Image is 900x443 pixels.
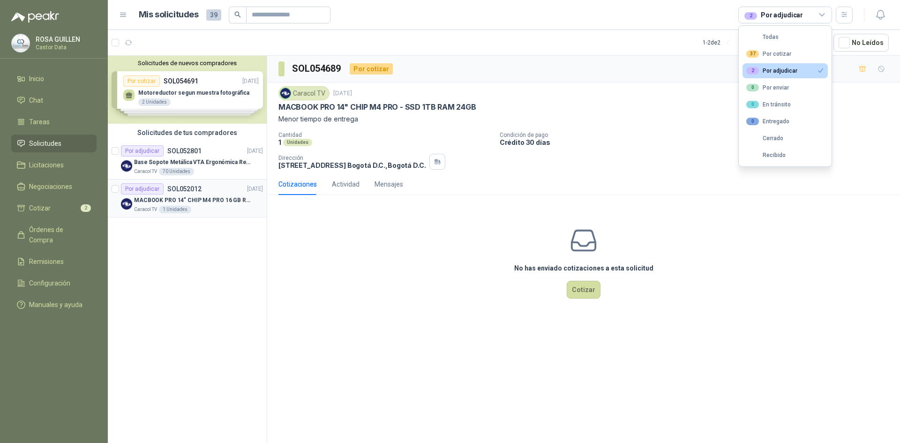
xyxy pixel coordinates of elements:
img: Company Logo [121,160,132,172]
button: Cotizar [567,281,600,299]
div: Cotizaciones [278,179,317,189]
p: Castor Data [36,45,94,50]
div: 0 [746,101,759,108]
a: Negociaciones [11,178,97,195]
div: Solicitudes de tus compradores [108,124,267,142]
p: Caracol TV [134,168,157,175]
p: Crédito 30 días [500,138,896,146]
div: Por adjudicar [744,10,803,20]
div: Por enviar [746,84,789,91]
span: Cotizar [29,203,51,213]
img: Company Logo [12,34,30,52]
div: Recibido [746,152,786,158]
button: 0Entregado [742,114,828,129]
img: Company Logo [121,198,132,210]
button: 2Por adjudicar [742,63,828,78]
p: SOL052012 [167,186,202,192]
a: Tareas [11,113,97,131]
span: Inicio [29,74,44,84]
a: Por adjudicarSOL052012[DATE] Company LogoMACBOOK PRO 14" CHIP M4 PRO 16 GB RAM 1TBCaracol TV1 Uni... [108,180,267,218]
span: Chat [29,95,43,105]
h3: SOL054689 [292,61,342,76]
a: Configuración [11,274,97,292]
p: ROSA GUILLEN [36,36,94,43]
span: Negociaciones [29,181,72,192]
p: Menor tiempo de entrega [278,114,889,124]
span: 2 [81,204,91,212]
button: 0En tránsito [742,97,828,112]
a: Órdenes de Compra [11,221,97,249]
div: Solicitudes de nuevos compradoresPor cotizarSOL054691[DATE] Motoreductor segun muestra fotográfic... [108,56,267,124]
span: Órdenes de Compra [29,225,88,245]
div: 1 Unidades [159,206,191,213]
p: Caracol TV [134,206,157,213]
span: Manuales y ayuda [29,300,82,310]
a: Cotizar2 [11,199,97,217]
span: Remisiones [29,256,64,267]
p: [DATE] [333,89,352,98]
div: Unidades [283,139,312,146]
div: 1 - 2 de 2 [703,35,750,50]
div: 0 [746,84,759,91]
p: 1 [278,138,281,146]
button: Solicitudes de nuevos compradores [112,60,263,67]
button: No Leídos [833,34,889,52]
img: Company Logo [280,88,291,98]
div: 0 [746,118,759,125]
p: [DATE] [247,147,263,156]
button: Todas [742,30,828,45]
div: 70 Unidades [159,168,194,175]
div: Mensajes [375,179,403,189]
div: Por adjudicar [121,145,164,157]
img: Logo peakr [11,11,59,23]
div: 2 [744,12,757,20]
p: Dirección [278,155,426,161]
p: Condición de pago [500,132,896,138]
a: Manuales y ayuda [11,296,97,314]
span: Licitaciones [29,160,64,170]
p: [DATE] [247,185,263,194]
a: Por adjudicarSOL052801[DATE] Company LogoBase Sopote Metálica VTA Ergonómica Retráctil para Portá... [108,142,267,180]
div: Actividad [332,179,360,189]
a: Solicitudes [11,135,97,152]
div: Entregado [746,118,789,125]
h1: Mis solicitudes [139,8,199,22]
h3: No has enviado cotizaciones a esta solicitud [514,263,653,273]
button: 0Por enviar [742,80,828,95]
div: Cerrado [746,135,783,142]
div: Por adjudicar [746,67,797,75]
div: Por adjudicar [121,183,164,195]
span: Configuración [29,278,70,288]
a: Chat [11,91,97,109]
p: [STREET_ADDRESS] Bogotá D.C. , Bogotá D.C. [278,161,426,169]
p: MACBOOK PRO 14" CHIP M4 PRO - SSD 1TB RAM 24GB [278,102,476,112]
p: MACBOOK PRO 14" CHIP M4 PRO 16 GB RAM 1TB [134,196,251,205]
button: Cerrado [742,131,828,146]
div: Todas [746,34,779,40]
a: Remisiones [11,253,97,270]
span: Solicitudes [29,138,61,149]
a: Licitaciones [11,156,97,174]
p: Cantidad [278,132,492,138]
div: Por cotizar [746,50,791,58]
div: 37 [746,50,759,58]
button: 37Por cotizar [742,46,828,61]
button: Recibido [742,148,828,163]
div: Caracol TV [278,86,330,100]
span: search [234,11,241,18]
div: Por cotizar [350,63,393,75]
div: En tránsito [746,101,791,108]
p: SOL052801 [167,148,202,154]
a: Inicio [11,70,97,88]
span: 39 [206,9,221,21]
span: Tareas [29,117,50,127]
div: 2 [746,67,759,75]
p: Base Sopote Metálica VTA Ergonómica Retráctil para Portátil [134,158,251,167]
